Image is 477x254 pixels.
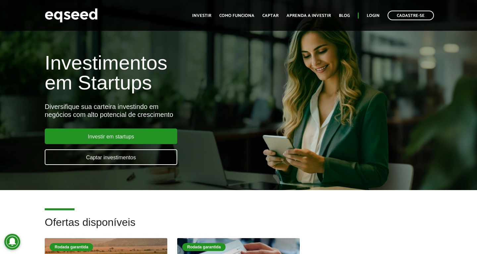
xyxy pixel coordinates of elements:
[45,103,273,119] div: Diversifique sua carteira investindo em negócios com alto potencial de crescimento
[219,14,254,18] a: Como funciona
[45,217,432,238] h2: Ofertas disponíveis
[388,11,434,20] a: Cadastre-se
[182,243,226,251] div: Rodada garantida
[339,14,350,18] a: Blog
[192,14,211,18] a: Investir
[45,7,98,24] img: EqSeed
[45,128,177,144] a: Investir em startups
[45,149,177,165] a: Captar investimentos
[45,53,273,93] h1: Investimentos em Startups
[262,14,279,18] a: Captar
[287,14,331,18] a: Aprenda a investir
[367,14,380,18] a: Login
[50,243,93,251] div: Rodada garantida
